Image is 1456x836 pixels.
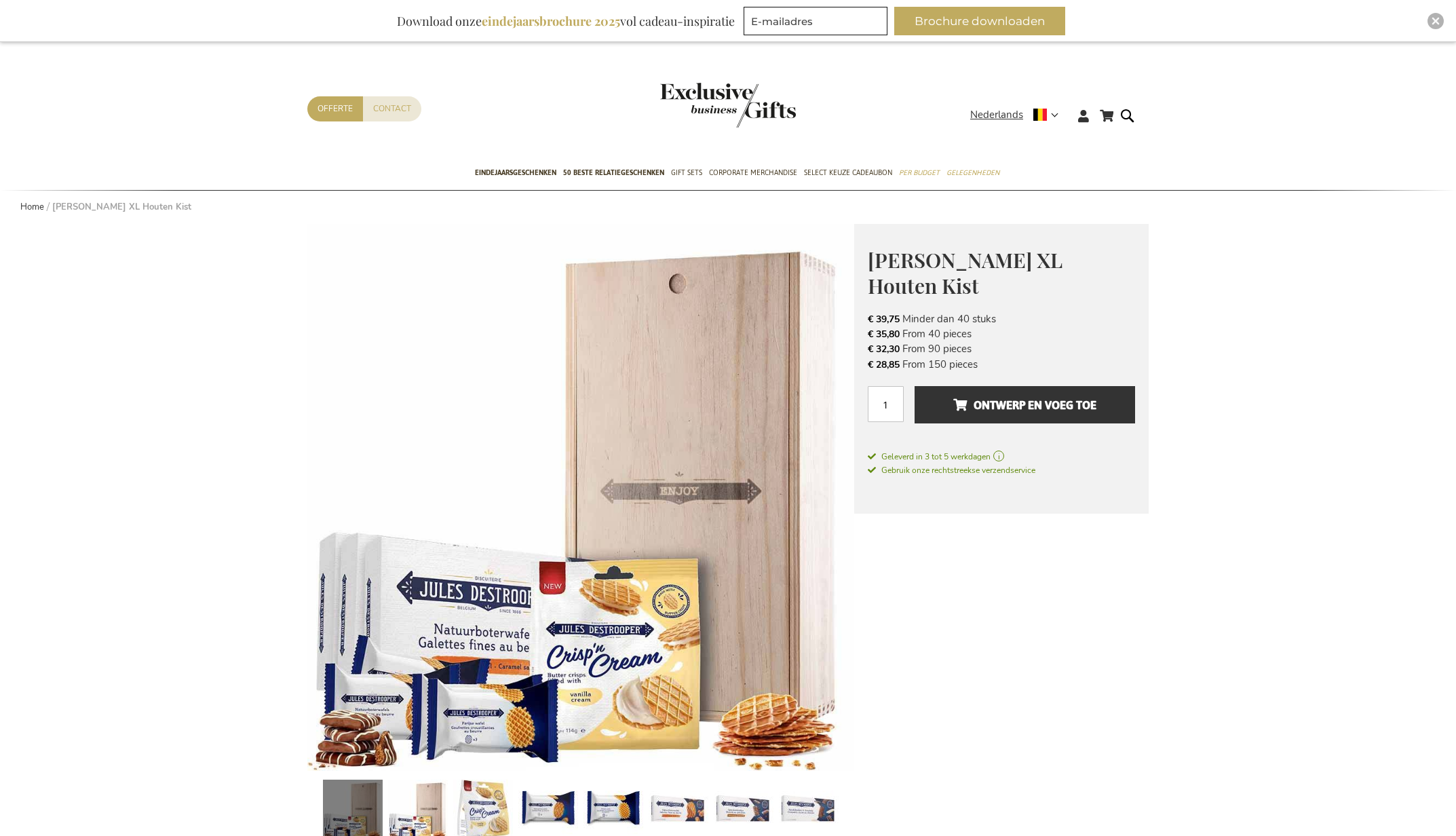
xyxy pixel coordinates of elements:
div: Download onze vol cadeau-inspiratie [391,7,741,35]
span: Gebruik onze rechtstreekse verzendservice [868,465,1035,476]
img: Exclusive Business gifts logo [660,83,796,128]
span: € 32,30 [868,343,900,356]
span: € 35,80 [868,328,900,341]
a: Geleverd in 3 tot 5 werkdagen [868,451,1135,463]
img: Close [1432,17,1440,25]
button: Brochure downloaden [894,7,1065,35]
li: From 40 pieces [868,326,1135,341]
span: € 28,85 [868,358,900,371]
li: From 150 pieces [868,357,1135,372]
div: Close [1428,13,1444,29]
div: Nederlands [970,107,1067,123]
input: Aantal [868,386,904,422]
span: Corporate Merchandise [709,166,797,180]
span: [PERSON_NAME] XL Houten Kist [868,246,1062,300]
span: 50 beste relatiegeschenken [563,166,664,180]
span: € 39,75 [868,313,900,326]
span: Gift Sets [671,166,702,180]
strong: [PERSON_NAME] XL Houten Kist [52,201,191,213]
a: Gebruik onze rechtstreekse verzendservice [868,463,1035,476]
a: store logo [660,83,728,128]
a: Contact [363,96,421,121]
a: Offerte [307,96,363,121]
li: From 90 pieces [868,341,1135,356]
input: E-mailadres [744,7,887,35]
span: Gelegenheden [946,166,999,180]
span: Per Budget [899,166,940,180]
b: eindejaarsbrochure 2025 [482,13,620,29]
img: Jules Destrooper XL Wooden Box Personalised 1 [307,224,854,771]
span: Ontwerp en voeg toe [953,394,1096,416]
span: Nederlands [970,107,1023,123]
form: marketing offers and promotions [744,7,892,39]
li: Minder dan 40 stuks [868,311,1135,326]
span: Eindejaarsgeschenken [475,166,556,180]
button: Ontwerp en voeg toe [915,386,1135,423]
span: Select Keuze Cadeaubon [804,166,892,180]
a: Home [20,201,44,213]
